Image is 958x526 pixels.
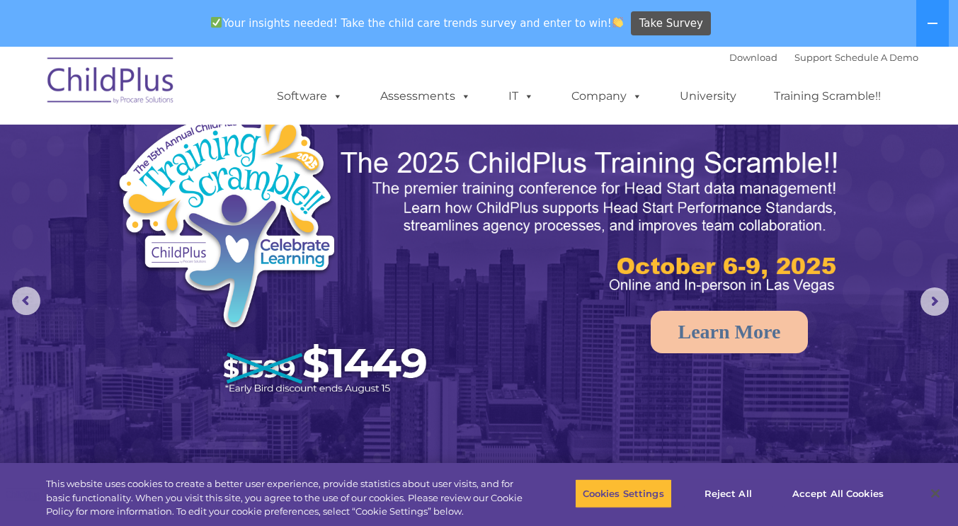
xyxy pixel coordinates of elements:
[557,82,656,110] a: Company
[575,479,672,508] button: Cookies Settings
[40,47,182,118] img: ChildPlus by Procare Solutions
[205,9,629,37] span: Your insights needed! Take the child care trends survey and enter to win!
[494,82,548,110] a: IT
[835,52,918,63] a: Schedule A Demo
[211,17,222,28] img: ✅
[651,311,809,353] a: Learn More
[760,82,895,110] a: Training Scramble!!
[263,82,357,110] a: Software
[612,17,623,28] img: 👏
[729,52,918,63] font: |
[729,52,777,63] a: Download
[639,11,703,36] span: Take Survey
[785,479,891,508] button: Accept All Cookies
[684,479,772,508] button: Reject All
[366,82,485,110] a: Assessments
[46,477,527,519] div: This website uses cookies to create a better user experience, provide statistics about user visit...
[631,11,711,36] a: Take Survey
[920,478,951,509] button: Close
[666,82,751,110] a: University
[794,52,832,63] a: Support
